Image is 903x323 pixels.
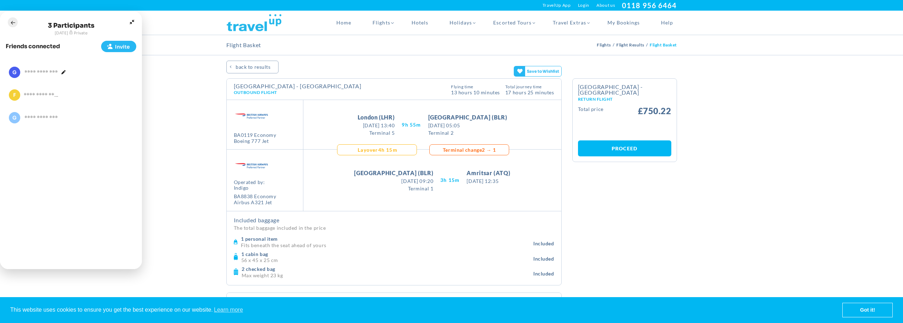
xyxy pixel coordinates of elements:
[242,266,534,272] h4: 2 checked bag
[542,11,597,35] a: Travel Extras
[439,11,483,35] a: Holidays
[533,255,554,262] span: Included
[443,146,496,154] div: Terminal Change
[358,146,378,154] span: Layover
[234,132,276,138] div: BA0119 Economy
[428,113,507,122] span: [GEOGRAPHIC_DATA] (BLR)
[650,11,677,35] a: Help
[440,177,459,184] span: 3H 15M
[402,121,421,128] span: 9H 55M
[622,1,677,10] a: 0118 956 6464
[616,42,646,48] a: Flight Results
[234,138,276,144] div: Boeing 777 jet
[241,251,534,257] h4: 1 cabin bag
[234,90,277,95] span: Outbound Flight
[354,169,433,177] span: [GEOGRAPHIC_DATA] (BLR)
[533,240,554,247] span: Included
[234,200,276,206] div: Airbus A321 jet
[505,89,554,95] span: 17 hours 25 Minutes
[467,169,510,177] span: Amritsar (ATQ)
[428,122,507,129] span: [DATE] 05:05
[234,83,362,89] h4: [GEOGRAPHIC_DATA] - [GEOGRAPHIC_DATA]
[597,11,651,35] a: My Bookings
[234,194,276,200] div: BA8838 Economy
[356,146,397,154] div: 4H 15M
[234,217,554,224] h4: Included baggage
[428,129,507,137] span: Terminal 2
[578,84,671,101] h2: [GEOGRAPHIC_DATA] - [GEOGRAPHIC_DATA]
[234,224,554,232] p: The total baggage included in the price
[451,89,500,95] span: 13 Hours 10 Minutes
[578,140,671,156] a: Proceed
[236,61,270,73] span: BACK TO RESULTS
[242,272,534,278] p: Max weight 23 kg
[358,122,395,129] span: [DATE] 13:40
[514,66,562,77] gamitee-button: Get your friends' opinions
[578,107,604,115] small: Total Price
[843,303,892,317] a: dismiss cookie message
[326,11,362,35] a: Home
[362,11,401,35] a: Flights
[638,107,671,115] span: £750.22
[578,121,671,133] iframe: PayPal Message 1
[226,35,261,55] h2: Flight Basket
[241,242,534,247] p: Fits beneath the seat ahead of yours
[234,105,269,126] img: BA.png
[234,185,276,191] span: indigo
[483,11,542,35] a: Escorted Tours
[354,185,433,192] span: Terminal 1
[241,236,534,242] h4: 1 personal item
[358,113,395,122] span: London (LHR)
[597,42,612,48] a: Flights
[358,129,395,137] span: Terminal 5
[482,147,496,153] span: 2 → 1
[578,97,671,101] small: Return Flight
[354,177,433,185] span: [DATE] 09:20
[401,11,439,35] a: Hotels
[10,305,842,315] span: This website uses cookies to ensure you get the best experience on our website.
[234,155,269,176] img: BA.png
[451,85,500,89] span: Flying Time
[505,85,554,89] span: Total Journey Time
[226,61,279,73] a: BACK TO RESULTS
[213,305,244,315] a: learn more about cookies
[234,179,276,191] span: Operated by:
[533,270,554,277] span: Included
[241,257,534,262] p: 56 x 45 x 25 cm
[467,177,510,185] span: [DATE] 12:35
[650,35,677,55] li: Flight Basket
